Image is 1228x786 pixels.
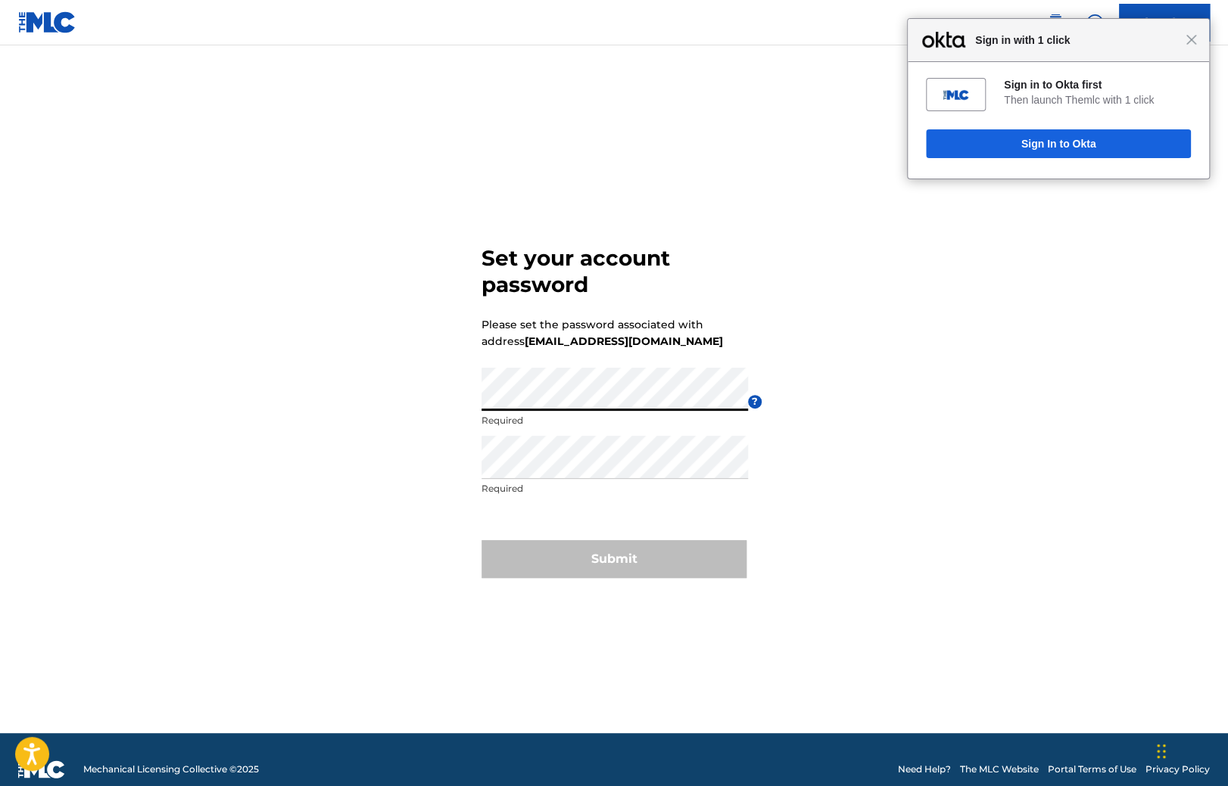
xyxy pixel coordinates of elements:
span: Mechanical Licensing Collective © 2025 [83,763,259,776]
a: Need Help? [898,763,951,776]
img: search [1046,14,1064,32]
img: help [1086,14,1104,32]
span: ? [748,395,762,409]
img: logo [18,760,65,778]
h3: Set your account password [482,245,746,298]
div: Then launch Themlc with 1 click [1004,93,1191,107]
a: Public Search [1040,8,1071,38]
strong: [EMAIL_ADDRESS][DOMAIN_NAME] [525,334,723,348]
img: fs014hxrhnX368FUh4x7 [943,82,969,108]
button: Sign In to Okta [926,129,1191,158]
img: MLC Logo [18,11,76,33]
div: Sign in to Okta first [1004,78,1191,92]
p: Required [482,414,748,427]
a: The MLC Website [960,763,1039,776]
div: Help [1080,8,1110,38]
a: Portal Terms of Use [1048,763,1136,776]
span: Close [1186,34,1197,45]
p: Required [482,482,748,496]
p: Please set the password associated with address [482,316,723,350]
span: Sign in with 1 click [968,31,1186,49]
div: Drag [1157,729,1166,774]
a: Log In [1119,4,1210,42]
iframe: Chat Widget [1152,713,1228,786]
a: Privacy Policy [1145,763,1210,776]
